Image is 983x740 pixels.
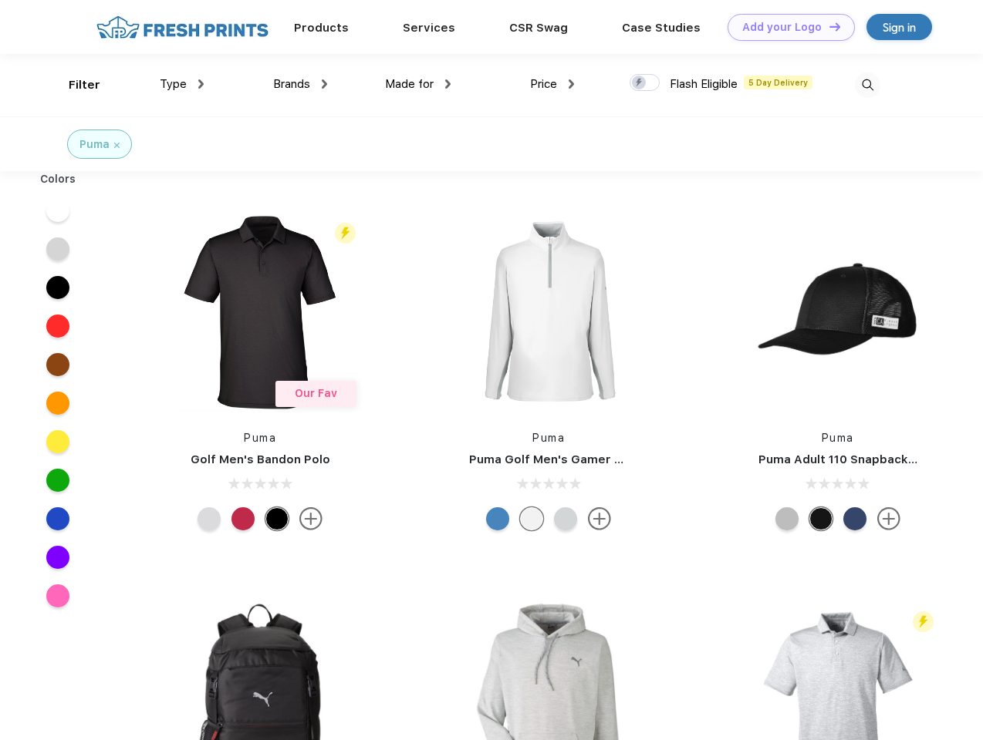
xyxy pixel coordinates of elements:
[822,432,854,444] a: Puma
[913,611,934,632] img: flash_active_toggle.svg
[198,79,204,89] img: dropdown.png
[809,507,833,530] div: Pma Blk with Pma Blk
[829,22,840,31] img: DT
[588,507,611,530] img: more.svg
[299,507,323,530] img: more.svg
[385,77,434,91] span: Made for
[744,76,812,89] span: 5 Day Delivery
[79,136,110,153] div: Puma
[469,452,713,466] a: Puma Golf Men's Gamer Golf Quarter-Zip
[554,507,577,530] div: High Rise
[273,77,310,91] span: Brands
[403,21,455,35] a: Services
[294,21,349,35] a: Products
[198,507,221,530] div: High Rise
[322,79,327,89] img: dropdown.png
[231,507,255,530] div: Ski Patrol
[295,387,337,399] span: Our Fav
[191,452,330,466] a: Golf Men's Bandon Polo
[114,143,120,148] img: filter_cancel.svg
[446,210,651,415] img: func=resize&h=266
[69,76,100,94] div: Filter
[569,79,574,89] img: dropdown.png
[877,507,900,530] img: more.svg
[532,432,565,444] a: Puma
[742,21,822,34] div: Add your Logo
[157,210,363,415] img: func=resize&h=266
[883,18,916,36] div: Sign in
[520,507,543,530] div: Bright White
[29,171,88,187] div: Colors
[866,14,932,40] a: Sign in
[92,14,273,41] img: fo%20logo%202.webp
[486,507,509,530] div: Bright Cobalt
[244,432,276,444] a: Puma
[670,77,738,91] span: Flash Eligible
[335,223,356,244] img: flash_active_toggle.svg
[445,79,451,89] img: dropdown.png
[855,72,880,98] img: desktop_search.svg
[509,21,568,35] a: CSR Swag
[735,210,941,415] img: func=resize&h=266
[160,77,187,91] span: Type
[843,507,866,530] div: Peacoat with Qut Shd
[530,77,557,91] span: Price
[775,507,799,530] div: Quarry with Brt Whit
[265,507,289,530] div: Puma Black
